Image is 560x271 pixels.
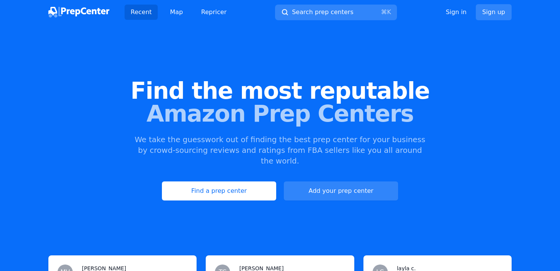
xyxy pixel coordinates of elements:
a: Repricer [195,5,233,20]
span: Amazon Prep Centers [12,102,548,125]
a: Find a prep center [162,181,276,200]
kbd: ⌘ [381,8,387,16]
span: Search prep centers [292,8,353,17]
a: Add your prep center [284,181,398,200]
p: We take the guesswork out of finding the best prep center for your business by crowd-sourcing rev... [134,134,426,166]
span: Find the most reputable [12,79,548,102]
a: Sign in [446,8,467,17]
a: Map [164,5,189,20]
button: Search prep centers⌘K [275,5,397,20]
img: PrepCenter [48,7,109,18]
a: Sign up [476,4,512,20]
kbd: K [387,8,391,16]
a: Recent [125,5,158,20]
